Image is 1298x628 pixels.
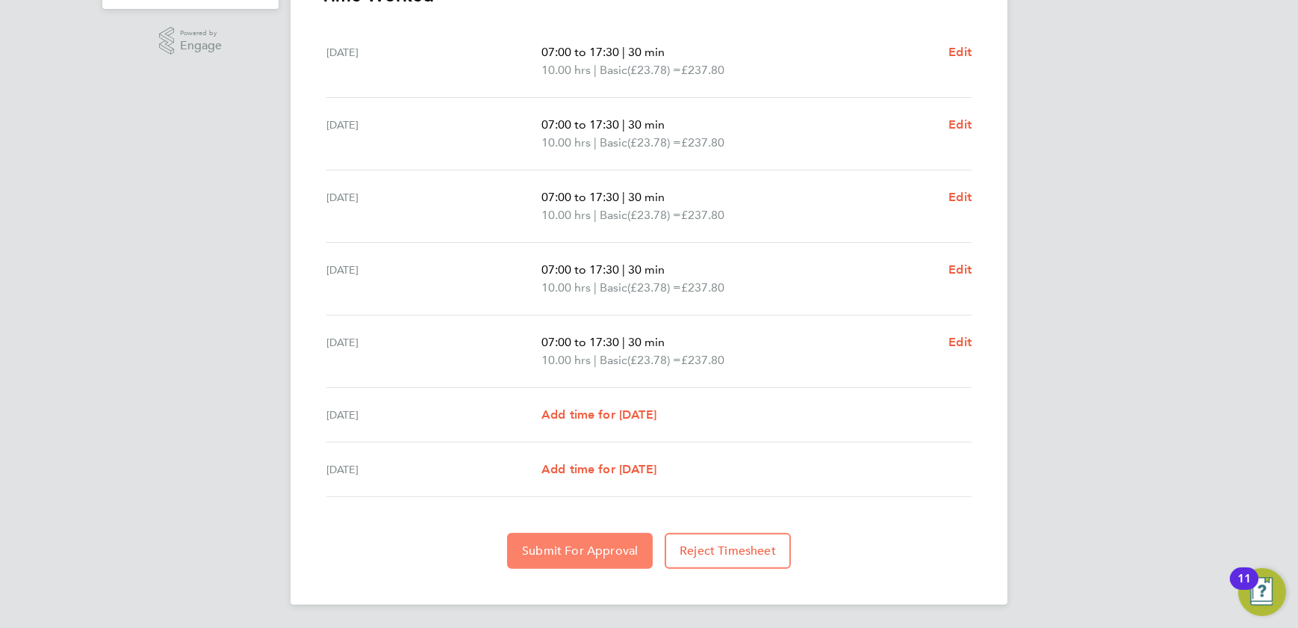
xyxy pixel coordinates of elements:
a: Edit [948,116,972,134]
a: Edit [948,43,972,61]
span: (£23.78) = [627,208,681,222]
span: Basic [600,351,627,369]
span: Add time for [DATE] [541,462,656,476]
span: | [622,335,625,349]
span: | [622,117,625,132]
span: 30 min [628,335,665,349]
span: (£23.78) = [627,135,681,150]
span: | [594,208,597,222]
div: [DATE] [326,406,541,424]
span: | [594,63,597,77]
span: (£23.78) = [627,63,681,77]
span: Edit [948,190,972,204]
span: | [622,262,625,277]
div: [DATE] [326,43,541,79]
span: Basic [600,279,627,297]
span: | [622,45,625,59]
span: Basic [600,134,627,152]
div: [DATE] [326,461,541,478]
div: 11 [1238,579,1251,598]
span: 10.00 hrs [541,280,591,295]
a: Edit [948,261,972,279]
span: 07:00 to 17:30 [541,117,619,132]
span: (£23.78) = [627,353,681,367]
span: £237.80 [681,280,724,295]
button: Open Resource Center, 11 new notifications [1238,568,1286,616]
a: Add time for [DATE] [541,406,656,424]
a: Edit [948,188,972,206]
div: [DATE] [326,261,541,297]
span: £237.80 [681,353,724,367]
span: 10.00 hrs [541,135,591,150]
span: £237.80 [681,63,724,77]
span: | [622,190,625,204]
span: 10.00 hrs [541,353,591,367]
span: Edit [948,262,972,277]
span: 10.00 hrs [541,63,591,77]
span: Edit [948,117,972,132]
a: Edit [948,333,972,351]
button: Reject Timesheet [665,533,791,569]
span: Basic [600,206,627,224]
a: Powered byEngage [159,27,223,55]
span: Reject Timesheet [680,544,776,558]
span: 10.00 hrs [541,208,591,222]
span: £237.80 [681,135,724,150]
span: | [594,353,597,367]
span: 07:00 to 17:30 [541,262,619,277]
span: 30 min [628,190,665,204]
span: | [594,280,597,295]
div: [DATE] [326,188,541,224]
span: Edit [948,45,972,59]
span: 30 min [628,262,665,277]
span: Powered by [180,27,222,40]
span: | [594,135,597,150]
span: Edit [948,335,972,349]
div: [DATE] [326,333,541,369]
div: [DATE] [326,116,541,152]
span: 30 min [628,117,665,132]
span: Basic [600,61,627,79]
span: 30 min [628,45,665,59]
span: £237.80 [681,208,724,222]
span: 07:00 to 17:30 [541,190,619,204]
span: Engage [180,40,222,52]
span: (£23.78) = [627,280,681,295]
span: 07:00 to 17:30 [541,45,619,59]
span: 07:00 to 17:30 [541,335,619,349]
button: Submit For Approval [507,533,653,569]
span: Add time for [DATE] [541,407,656,422]
a: Add time for [DATE] [541,461,656,478]
span: Submit For Approval [522,544,638,558]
